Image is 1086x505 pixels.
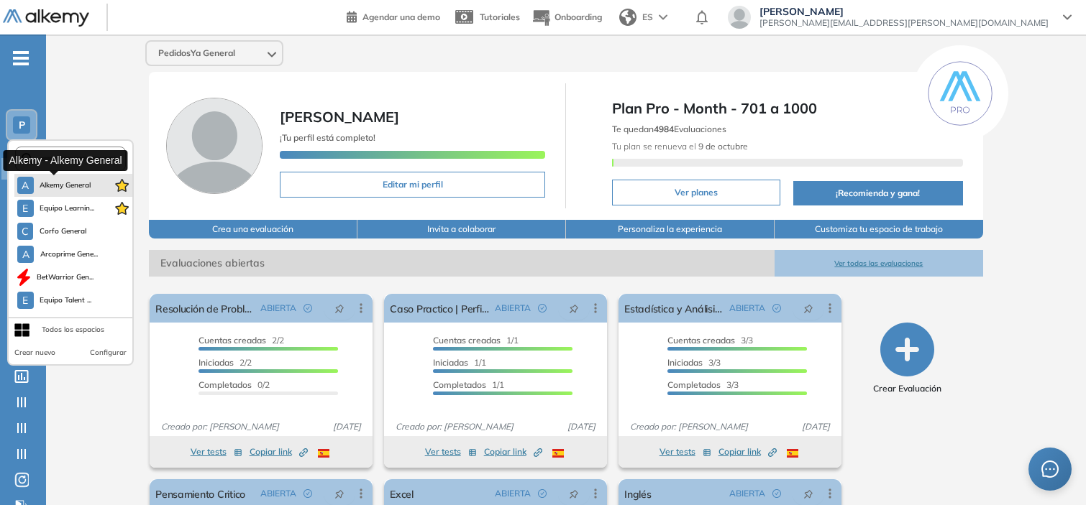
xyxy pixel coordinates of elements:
span: 1/1 [433,379,504,390]
button: pushpin [324,297,355,320]
img: ESP [318,449,329,458]
button: Crear Evaluación [873,323,941,395]
button: Onboarding [531,2,602,33]
span: 2/2 [199,335,284,346]
span: pushpin [569,488,579,499]
span: BetWarrior Gen... [37,272,93,283]
span: check-circle [304,304,312,312]
span: Completados [199,379,252,390]
span: Tutoriales [480,11,520,22]
span: Completados [433,379,486,390]
img: ESP [787,449,798,458]
button: Invita a colaborar [357,220,566,238]
button: pushpin [793,482,824,505]
span: ABIERTA [495,487,531,500]
button: pushpin [324,482,355,505]
span: Plan Pro - Month - 701 a 1000 [612,98,962,119]
span: Evaluaciones abiertas [149,250,775,277]
span: check-circle [538,304,547,312]
span: C [22,226,29,237]
button: Personaliza la experiencia [566,220,775,238]
span: [DATE] [562,420,601,433]
button: Copiar link [718,443,777,460]
b: 9 de octubre [696,141,748,152]
a: Caso Practico | Perfiles de Marketing [390,294,489,323]
button: Configurar [90,347,127,358]
i: - [13,57,29,60]
div: Alkemy - Alkemy General [3,150,127,171]
button: Crea una evaluación [149,220,357,238]
button: pushpin [793,297,824,320]
button: ¡Recomienda y gana! [793,181,963,205]
span: Creado por: [PERSON_NAME] [624,420,754,433]
span: pushpin [334,488,344,499]
span: [DATE] [796,420,836,433]
span: Corfo General [39,226,87,237]
span: [PERSON_NAME] [280,108,399,126]
span: Iniciadas [667,357,703,368]
span: ¡Tu perfil está completo! [280,132,375,143]
span: Onboarding [555,11,602,22]
span: Completados [667,379,721,390]
span: [DATE] [327,420,367,433]
span: check-circle [772,304,781,312]
b: 4984 [654,124,674,134]
span: ABIERTA [729,487,765,500]
span: Equipo Talent ... [40,295,92,306]
button: Copiar link [250,443,308,460]
button: Editar mi perfil [280,172,545,198]
button: Ver todas las evaluaciones [775,250,983,277]
a: Resolución de Problemas [155,294,255,323]
span: ABIERTA [260,487,296,500]
span: Copiar link [250,445,308,458]
span: 3/3 [667,379,739,390]
button: Ver tests [425,443,477,460]
span: Crear Evaluación [873,382,941,395]
a: Estadística y Análisis de Datos [624,294,724,323]
span: [PERSON_NAME][EMAIL_ADDRESS][PERSON_NAME][DOMAIN_NAME] [759,17,1049,29]
span: Iniciadas [199,357,234,368]
span: check-circle [772,489,781,498]
span: ABIERTA [260,302,296,315]
button: Ver tests [660,443,711,460]
span: 3/3 [667,357,721,368]
span: pushpin [334,302,344,314]
img: arrow [659,14,667,20]
img: world [619,9,636,26]
span: Equipo Learnin... [40,203,95,214]
span: 0/2 [199,379,270,390]
span: Cuentas creadas [199,335,266,346]
button: Crear nuevo [14,347,55,358]
span: check-circle [304,489,312,498]
span: Cuentas creadas [433,335,501,346]
span: Creado por: [PERSON_NAME] [155,420,285,433]
span: 1/1 [433,357,486,368]
img: Foto de perfil [166,98,263,194]
span: ABIERTA [729,302,765,315]
img: Logo [3,9,89,27]
span: check-circle [538,489,547,498]
span: Iniciadas [433,357,468,368]
span: message [1041,460,1059,478]
span: pushpin [569,302,579,314]
span: pushpin [803,302,813,314]
button: Ver planes [612,180,780,205]
button: Ver tests [191,443,242,460]
span: Copiar link [718,445,777,458]
span: Arcoprime Gene... [40,249,98,260]
span: pushpin [803,488,813,499]
button: pushpin [558,297,590,320]
span: PedidosYa General [158,47,235,59]
span: E [22,295,28,306]
button: pushpin [558,482,590,505]
button: Customiza tu espacio de trabajo [775,220,983,238]
span: Creado por: [PERSON_NAME] [390,420,519,433]
span: A [22,180,29,191]
span: 3/3 [667,335,753,346]
span: A [22,249,29,260]
span: Tu plan se renueva el [612,141,748,152]
span: P [19,119,25,131]
a: Agendar una demo [347,7,440,24]
button: Copiar link [484,443,542,460]
span: 2/2 [199,357,252,368]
